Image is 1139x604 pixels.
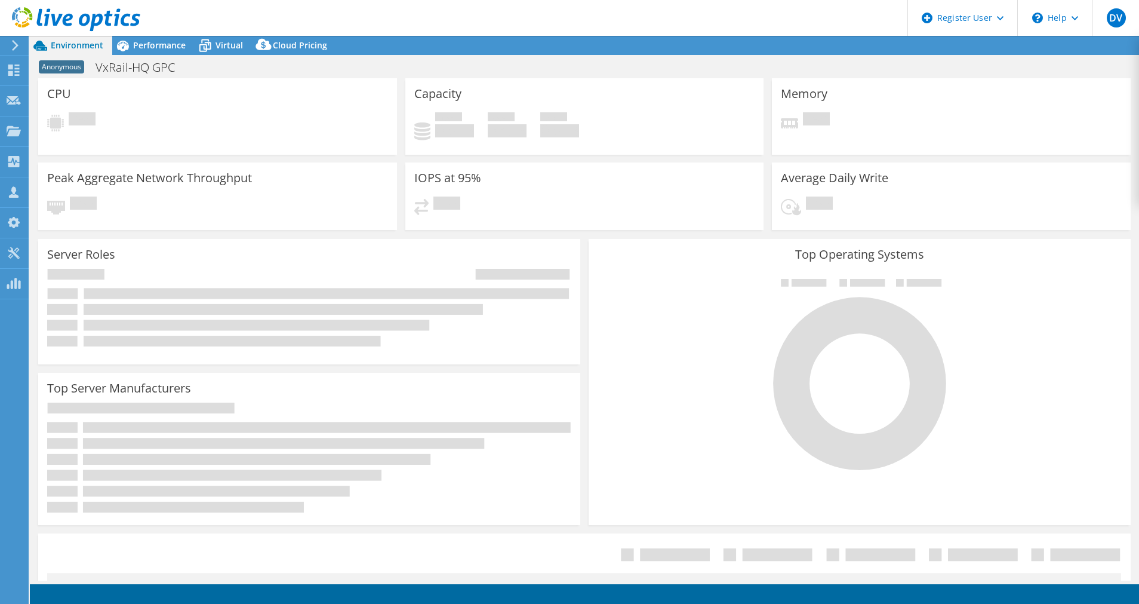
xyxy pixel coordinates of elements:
[47,87,71,100] h3: CPU
[435,124,474,137] h4: 0 GiB
[69,112,96,128] span: Pending
[488,124,527,137] h4: 0 GiB
[414,87,461,100] h3: Capacity
[47,382,191,395] h3: Top Server Manufacturers
[216,39,243,51] span: Virtual
[1032,13,1043,23] svg: \n
[70,197,97,213] span: Pending
[133,39,186,51] span: Performance
[1107,8,1126,27] span: DV
[47,248,115,261] h3: Server Roles
[39,60,84,73] span: Anonymous
[540,112,567,124] span: Total
[435,112,462,124] span: Used
[781,87,827,100] h3: Memory
[414,171,481,185] h3: IOPS at 95%
[806,197,833,213] span: Pending
[433,197,460,213] span: Pending
[51,39,103,51] span: Environment
[803,112,830,128] span: Pending
[598,248,1122,261] h3: Top Operating Systems
[781,171,888,185] h3: Average Daily Write
[90,61,193,74] h1: VxRail-HQ GPC
[488,112,515,124] span: Free
[273,39,327,51] span: Cloud Pricing
[540,124,579,137] h4: 0 GiB
[47,171,252,185] h3: Peak Aggregate Network Throughput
